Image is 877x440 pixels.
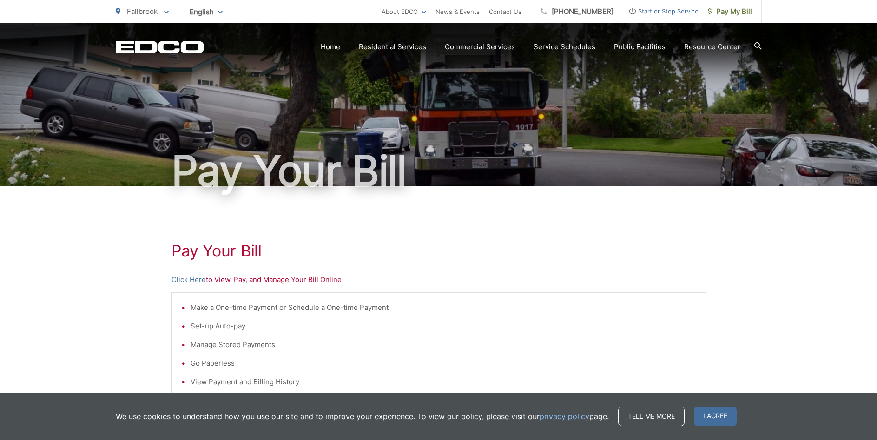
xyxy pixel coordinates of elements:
[191,376,696,387] li: View Payment and Billing History
[435,6,480,17] a: News & Events
[540,411,589,422] a: privacy policy
[708,6,752,17] span: Pay My Bill
[171,274,206,285] a: Click Here
[127,7,158,16] span: Fallbrook
[684,41,740,53] a: Resource Center
[321,41,340,53] a: Home
[359,41,426,53] a: Residential Services
[534,41,595,53] a: Service Schedules
[614,41,666,53] a: Public Facilities
[618,407,685,426] a: Tell me more
[694,407,737,426] span: I agree
[191,302,696,313] li: Make a One-time Payment or Schedule a One-time Payment
[116,148,762,194] h1: Pay Your Bill
[445,41,515,53] a: Commercial Services
[116,40,204,53] a: EDCD logo. Return to the homepage.
[171,242,706,260] h1: Pay Your Bill
[191,358,696,369] li: Go Paperless
[171,274,706,285] p: to View, Pay, and Manage Your Bill Online
[382,6,426,17] a: About EDCO
[191,321,696,332] li: Set-up Auto-pay
[489,6,521,17] a: Contact Us
[191,339,696,350] li: Manage Stored Payments
[183,4,230,20] span: English
[116,411,609,422] p: We use cookies to understand how you use our site and to improve your experience. To view our pol...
